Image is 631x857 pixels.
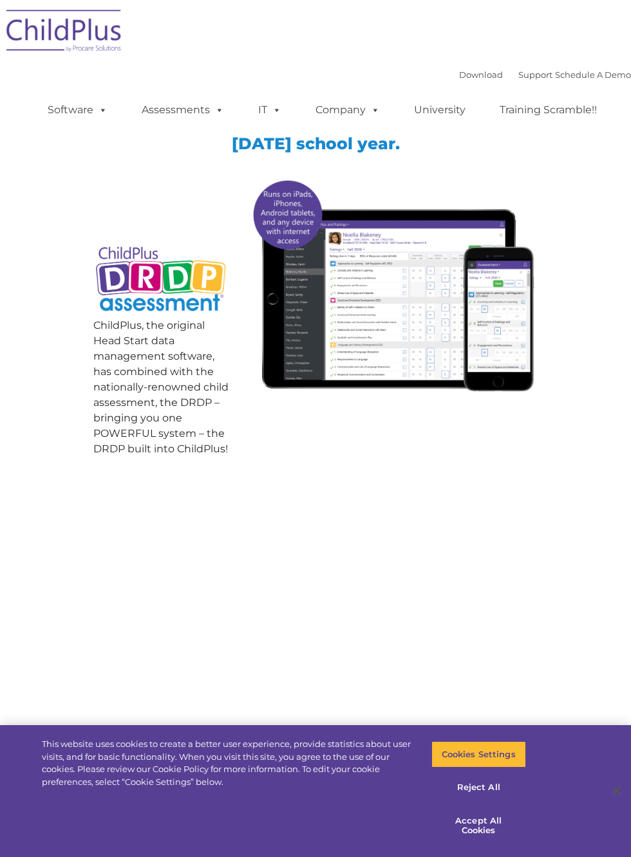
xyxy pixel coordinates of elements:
a: Training Scramble!! [487,97,610,123]
button: Close [603,777,631,805]
span: ChildPlus, the original Head Start data management software, has combined with the nationally-ren... [93,319,229,455]
a: Software [35,97,120,123]
img: All-devices [248,174,538,396]
div: This website uses cookies to create a better user experience, provide statistics about user visit... [42,738,412,788]
button: Reject All [431,774,526,801]
a: IT [245,97,294,123]
a: Schedule A Demo [555,69,631,80]
button: Cookies Settings [431,741,526,768]
font: | [459,69,631,80]
button: Accept All Cookies [431,807,526,844]
img: Copyright - DRDP Logo [93,239,229,321]
a: University [401,97,478,123]
a: Download [459,69,503,80]
a: Assessments [129,97,237,123]
a: Company [303,97,393,123]
a: Support [518,69,552,80]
